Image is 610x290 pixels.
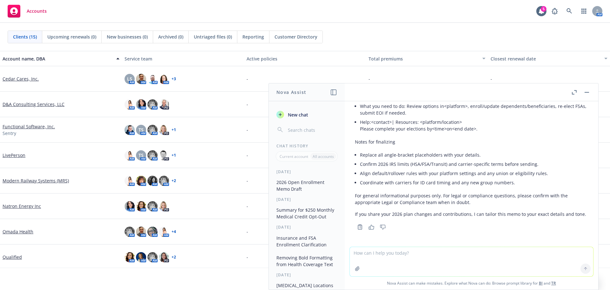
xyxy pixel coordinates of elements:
[172,255,176,259] a: + 2
[122,51,244,66] button: Service team
[247,126,248,133] span: -
[3,55,112,62] div: Account name, DBA
[247,203,248,209] span: -
[47,33,96,40] span: Upcoming renewals (0)
[159,176,169,186] img: photo
[541,6,546,12] div: 5
[269,224,345,230] div: [DATE]
[136,201,146,211] img: photo
[147,125,158,135] img: photo
[274,252,340,270] button: Removing Bold Formatting from Health Coverage Text
[269,169,345,174] div: [DATE]
[491,75,492,82] span: -
[159,201,169,211] img: photo
[172,230,176,234] a: + 4
[3,101,64,108] a: D&A Consulting Services, LLC
[488,51,610,66] button: Closest renewal date
[159,227,169,237] img: photo
[347,277,596,290] span: Nova Assist can make mistakes. Explore what Nova can do: Browse prompt library for and
[172,77,176,81] a: + 3
[313,154,334,159] p: All accounts
[539,280,543,286] a: BI
[147,99,158,110] img: photo
[136,227,146,237] img: photo
[360,159,588,169] li: Confirm 2026 IRS limits (HSA/FSA/Transit) and carrier-specific terms before sending.
[3,254,22,260] a: Qualified
[159,125,169,135] img: photo
[360,102,588,117] li: What you need to do: Review options in <platform> , enroll/update dependents/beneficiaries, re-el...
[274,33,317,40] span: Customer Directory
[147,74,158,84] img: photo
[158,33,183,40] span: Archived (0)
[147,150,158,160] img: photo
[269,197,345,202] div: [DATE]
[369,75,370,82] span: -
[147,227,158,237] img: photo
[242,33,264,40] span: Reporting
[247,101,248,108] span: -
[276,89,306,95] h1: Nova Assist
[125,227,135,237] img: photo
[27,9,47,14] span: Accounts
[360,150,588,159] li: Replace all angle-bracket placeholders with your details.
[125,99,135,110] img: photo
[366,51,488,66] button: Total premiums
[287,125,337,134] input: Search chats
[3,228,33,235] a: Omada Health
[147,252,158,262] img: photo
[247,75,248,82] span: -
[136,99,146,110] img: photo
[159,252,169,262] img: photo
[247,177,248,184] span: -
[125,150,135,160] img: photo
[247,55,363,62] div: Active policies
[172,179,176,183] a: + 2
[287,111,308,118] span: New chat
[172,153,176,157] a: + 1
[3,130,16,137] span: Sentry
[125,55,241,62] div: Service team
[269,272,345,278] div: [DATE]
[360,117,588,133] li: Help: <contact> | Resources: <platform/location> Please complete your elections by <time> on <end...
[551,280,556,286] a: TR
[274,109,340,120] button: New chat
[548,5,561,18] a: Report a Bug
[3,152,25,159] a: LivePerson
[491,55,600,62] div: Closest renewal date
[125,125,135,135] img: photo
[194,33,232,40] span: Untriaged files (0)
[360,169,588,178] li: Align default/rollover rules with your platform settings and any union or eligibility rules.
[274,233,340,250] button: Insurance and FSA Enrollment Clarification
[3,75,39,82] a: Cedar Cares, Inc.
[563,5,576,18] a: Search
[3,203,41,209] a: Natron Energy Inc
[107,33,148,40] span: New businesses (0)
[247,254,248,260] span: -
[355,192,588,206] p: For general informational purposes only. For legal or compliance questions, please confirm with t...
[159,99,169,110] img: photo
[159,150,169,160] img: photo
[244,51,366,66] button: Active policies
[125,201,135,211] img: photo
[247,152,248,159] span: -
[159,74,169,84] img: photo
[280,154,308,159] p: Current account
[136,74,146,84] img: photo
[136,176,146,186] img: photo
[360,178,588,187] li: Coordinate with carriers for ID card timing and any new group numbers.
[378,223,388,231] button: Thumbs down
[355,211,588,217] p: If you share your 2026 plan changes and contributions, I can tailor this memo to your exact detai...
[127,75,132,82] span: LS
[172,128,176,132] a: + 1
[274,177,340,194] button: 2026 Open Enrollment Memo Draft
[3,177,69,184] a: Modern Railway Systems (MRS)
[136,252,146,262] img: photo
[147,201,158,211] img: photo
[355,138,588,145] p: Notes for finalizing
[13,33,37,40] span: Clients (15)
[139,126,144,133] span: TS
[369,55,478,62] div: Total premiums
[125,252,135,262] img: photo
[3,123,55,130] a: Functional Software, Inc.
[578,5,590,18] a: Switch app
